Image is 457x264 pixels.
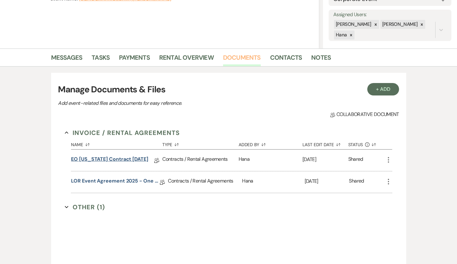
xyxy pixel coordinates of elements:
[380,20,419,29] div: [PERSON_NAME]
[58,83,399,96] h3: Manage Documents & Files
[223,53,261,66] a: Documents
[348,142,363,147] span: Status
[58,99,276,107] p: Add event–related files and documents for easy reference.
[270,53,302,66] a: Contacts
[159,53,214,66] a: Rental Overview
[162,150,238,171] div: Contracts / Rental Agreements
[239,137,302,149] button: Added By
[348,155,363,165] div: Shared
[239,150,302,171] div: Hana
[334,20,372,29] div: [PERSON_NAME]
[51,53,83,66] a: Messages
[302,155,348,164] p: [DATE]
[311,53,331,66] a: Notes
[119,53,150,66] a: Payments
[92,53,110,66] a: Tasks
[242,171,304,193] div: Hana
[349,177,364,187] div: Shared
[168,171,242,193] div: Contracts / Rental Agreements
[367,83,399,95] button: + Add
[71,155,148,165] a: EO [US_STATE] Contract [DATE]
[71,137,162,149] button: Name
[305,177,349,185] p: [DATE]
[71,177,160,187] a: LOR Event Agreement 2025 - One Client
[348,137,385,149] button: Status
[333,10,447,19] label: Assigned Users:
[65,202,105,212] button: Other (1)
[162,137,238,149] button: Type
[330,111,399,118] span: Collaborative document
[302,137,348,149] button: Last Edit Date
[65,128,180,137] button: Invoice / Rental Agreements
[334,30,348,39] div: Hana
